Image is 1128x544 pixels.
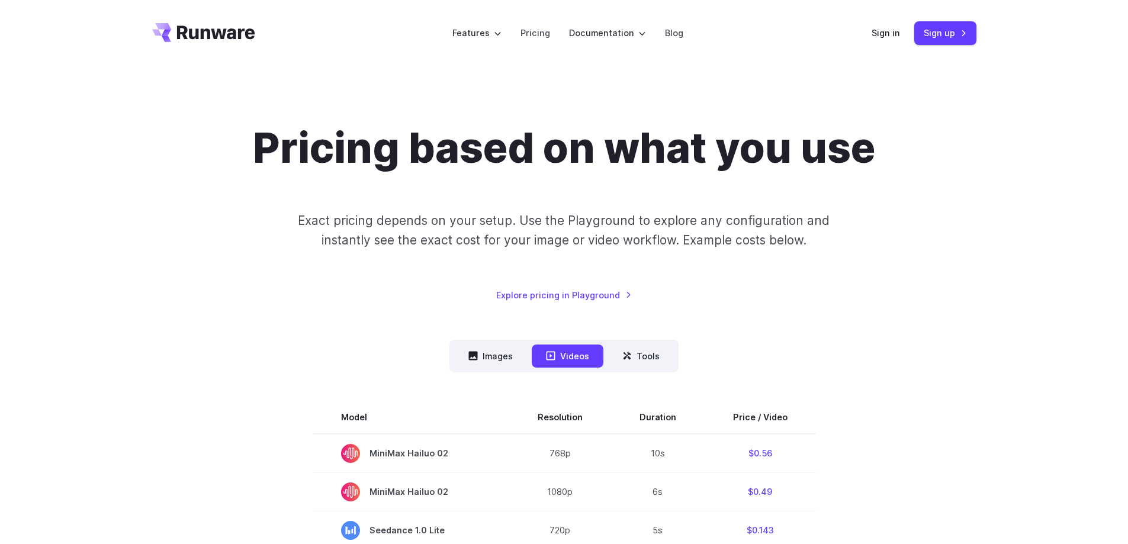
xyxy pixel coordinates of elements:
span: MiniMax Hailuo 02 [341,444,481,463]
a: Sign in [872,26,900,40]
td: 6s [611,472,705,511]
h1: Pricing based on what you use [253,123,875,173]
td: $0.49 [705,472,816,511]
th: Price / Video [705,401,816,434]
button: Videos [532,345,603,368]
span: MiniMax Hailuo 02 [341,482,481,501]
td: 768p [509,434,611,473]
th: Resolution [509,401,611,434]
a: Go to / [152,23,255,42]
td: 1080p [509,472,611,511]
label: Features [452,26,502,40]
p: Exact pricing depends on your setup. Use the Playground to explore any configuration and instantl... [275,211,852,250]
th: Model [313,401,509,434]
a: Blog [665,26,683,40]
td: 10s [611,434,705,473]
a: Explore pricing in Playground [496,288,632,302]
td: $0.56 [705,434,816,473]
button: Tools [608,345,674,368]
label: Documentation [569,26,646,40]
a: Sign up [914,21,976,44]
span: Seedance 1.0 Lite [341,521,481,540]
th: Duration [611,401,705,434]
button: Images [454,345,527,368]
a: Pricing [520,26,550,40]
